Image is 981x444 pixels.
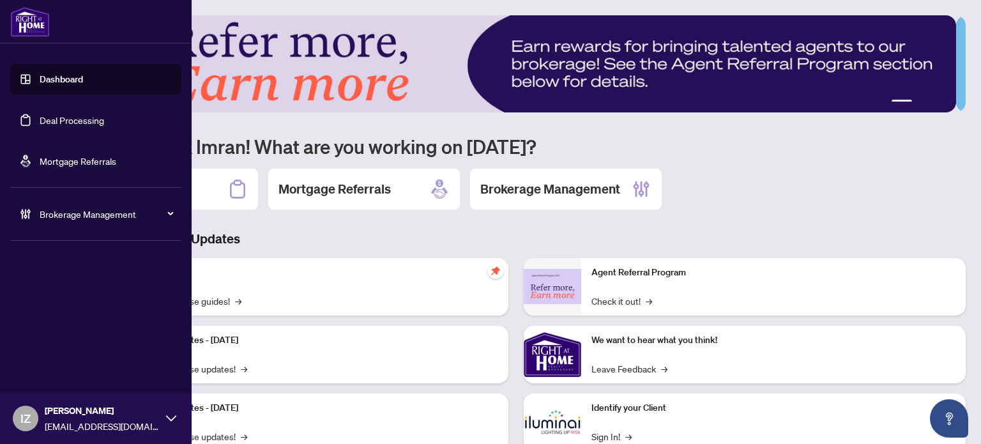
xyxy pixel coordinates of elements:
[591,401,955,415] p: Identify your Client
[948,100,953,105] button: 5
[591,429,632,443] a: Sign In!→
[10,6,50,37] img: logo
[40,207,172,221] span: Brokerage Management
[625,429,632,443] span: →
[524,326,581,383] img: We want to hear what you think!
[134,401,498,415] p: Platform Updates - [DATE]
[591,266,955,280] p: Agent Referral Program
[591,362,667,376] a: Leave Feedback→
[66,134,966,158] h1: Welcome back Imran! What are you working on [DATE]?
[480,180,620,198] h2: Brokerage Management
[66,230,966,248] h3: Brokerage & Industry Updates
[134,333,498,348] p: Platform Updates - [DATE]
[892,100,912,105] button: 1
[45,419,160,433] span: [EMAIL_ADDRESS][DOMAIN_NAME]
[241,429,247,443] span: →
[930,399,968,438] button: Open asap
[591,294,652,308] a: Check it out!→
[917,100,922,105] button: 2
[40,114,104,126] a: Deal Processing
[927,100,932,105] button: 3
[488,263,503,279] span: pushpin
[241,362,247,376] span: →
[20,410,31,427] span: IZ
[646,294,652,308] span: →
[661,362,667,376] span: →
[278,180,391,198] h2: Mortgage Referrals
[235,294,241,308] span: →
[66,15,956,112] img: Slide 0
[591,333,955,348] p: We want to hear what you think!
[134,266,498,280] p: Self-Help
[524,269,581,304] img: Agent Referral Program
[45,404,160,418] span: [PERSON_NAME]
[40,155,116,167] a: Mortgage Referrals
[938,100,943,105] button: 4
[40,73,83,85] a: Dashboard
